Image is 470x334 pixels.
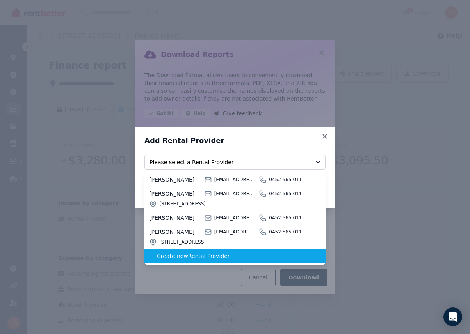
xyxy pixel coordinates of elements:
[144,155,326,170] button: Please select a Rental Provider
[269,177,312,183] span: 0452 565 011
[144,136,326,145] h3: Add Rental Provider
[149,176,202,184] span: [PERSON_NAME]
[214,177,257,183] span: [EMAIL_ADDRESS][DOMAIN_NAME]
[269,229,312,235] span: 0452 565 011
[149,214,202,222] span: [PERSON_NAME]
[149,190,202,198] span: [PERSON_NAME]
[159,239,312,245] span: [STREET_ADDRESS]
[149,228,202,236] span: [PERSON_NAME]
[214,229,257,235] span: [EMAIL_ADDRESS][DOMAIN_NAME]
[150,158,310,166] span: Please select a Rental Provider
[214,215,257,221] span: [EMAIL_ADDRESS][DOMAIN_NAME]
[144,171,326,265] ul: Please select a Rental Provider
[214,191,257,197] span: [EMAIL_ADDRESS][DOMAIN_NAME]
[443,307,462,326] div: Open Intercom Messenger
[269,191,312,197] span: 0452 565 011
[159,201,312,207] span: [STREET_ADDRESS]
[269,215,312,221] span: 0452 565 011
[157,252,312,260] span: Create new Rental Provider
